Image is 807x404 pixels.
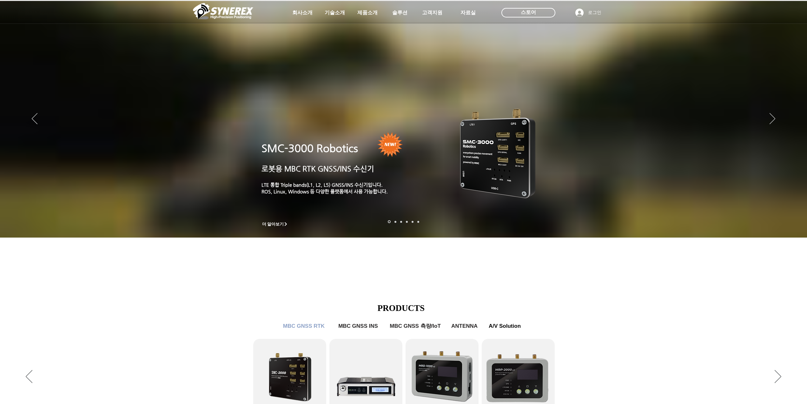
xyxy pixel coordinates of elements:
span: MBC GNSS RTK [283,323,325,329]
img: 씨너렉스_White_simbol_대지 1.png [193,2,253,21]
a: 솔루션 [384,6,416,19]
a: 드론 8 - SMC 2000 [394,221,396,223]
a: 측량 IoT [400,221,402,223]
span: 고객지원 [422,10,442,16]
a: 더 알아보기 [259,220,291,228]
a: 로봇 [412,221,413,223]
img: KakaoTalk_20241224_155801212.png [451,99,545,206]
span: 제품소개 [357,10,378,16]
div: 스토어 [501,8,555,17]
a: A/V Solution [484,320,526,333]
nav: 슬라이드 [386,220,421,223]
span: 자료실 [460,10,476,16]
span: MBC GNSS INS [338,323,378,329]
span: MBC GNSS 측량/IoT [390,322,441,330]
span: PRODUCTS [378,303,425,313]
button: 로그인 [571,7,606,19]
a: 자료실 [452,6,484,19]
span: 솔루션 [392,10,407,16]
a: 기술소개 [319,6,351,19]
span: 로그인 [586,10,604,16]
a: 로봇용 MBC RTK GNSS/INS 수신기 [261,165,374,173]
button: 다음 [770,113,775,125]
button: 이전 [26,370,32,384]
a: SMC-3000 Robotics [261,142,358,154]
a: MBC GNSS RTK [279,320,329,333]
a: 고객지원 [416,6,448,19]
a: LTE 통합 Triple bands(L1, L2, L5) GNSS/INS 수신기입니다. [261,182,383,187]
span: ANTENNA [451,323,478,329]
a: 정밀농업 [417,221,419,223]
a: ROS, Linux, Windows 등 다양한 플랫폼에서 사용 가능합니다. [261,189,388,194]
span: 스토어 [521,9,536,16]
span: 더 알아보기 [262,221,284,227]
a: 제품소개 [352,6,383,19]
a: MBC GNSS INS [334,320,382,333]
span: A/V Solution [489,323,521,329]
button: 다음 [775,370,781,384]
a: 자율주행 [406,221,408,223]
a: ANTENNA [449,320,480,333]
span: 회사소개 [292,10,313,16]
span: 기술소개 [325,10,345,16]
button: 이전 [32,113,37,125]
a: 회사소개 [287,6,318,19]
a: 로봇- SMC 2000 [388,220,391,223]
a: MBC GNSS 측량/IoT [385,320,446,333]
